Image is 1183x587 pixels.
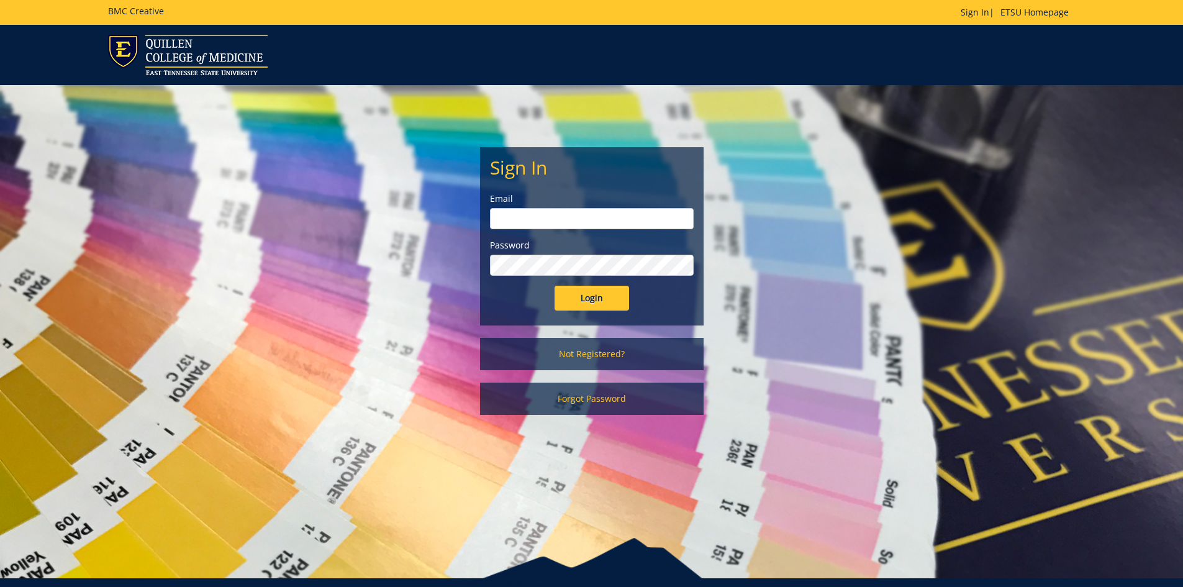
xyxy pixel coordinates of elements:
h2: Sign In [490,157,694,178]
a: ETSU Homepage [994,6,1075,18]
p: | [961,6,1075,19]
a: Forgot Password [480,383,704,415]
label: Password [490,239,694,252]
label: Email [490,193,694,205]
img: ETSU logo [108,35,268,75]
a: Sign In [961,6,989,18]
h5: BMC Creative [108,6,164,16]
input: Login [555,286,629,311]
a: Not Registered? [480,338,704,370]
